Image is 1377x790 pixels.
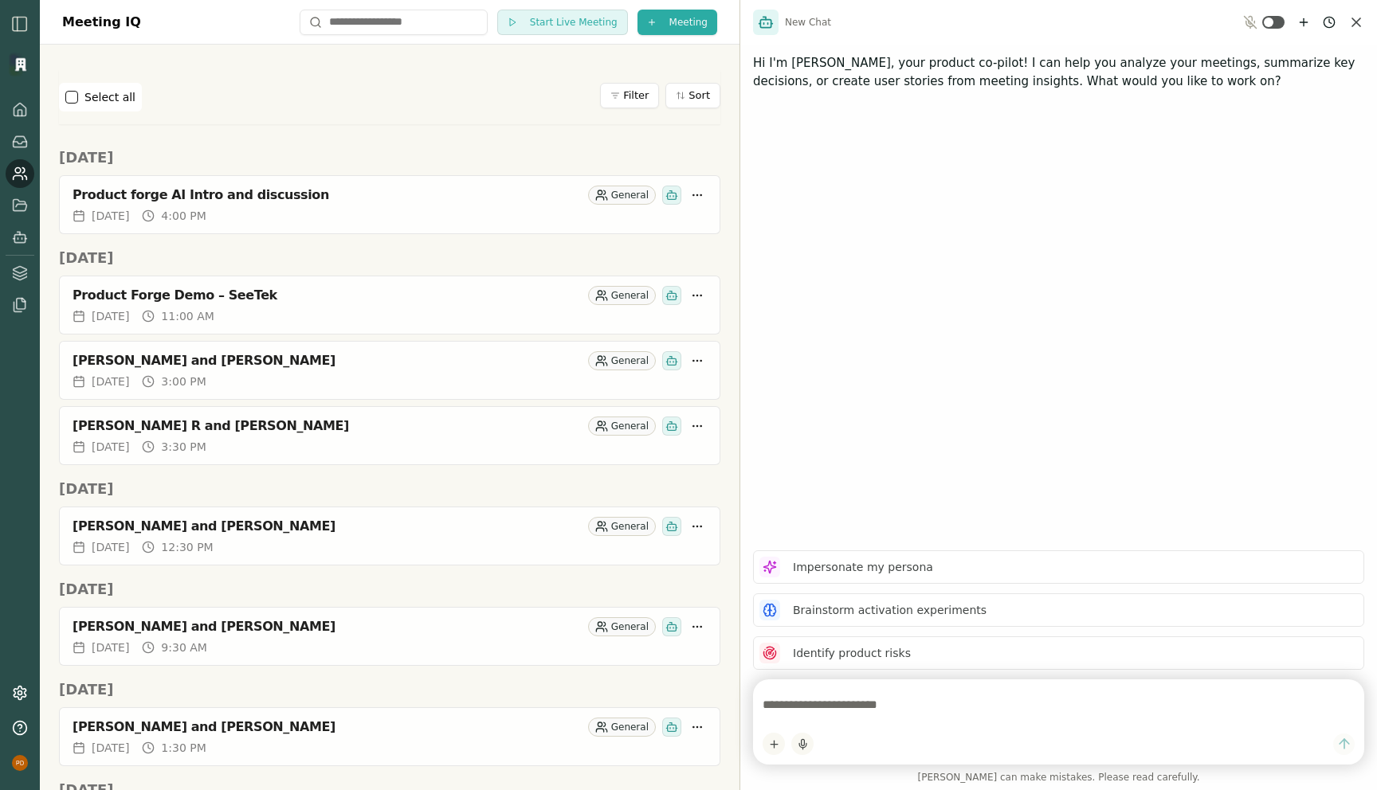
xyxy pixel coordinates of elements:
[753,636,1364,670] button: Identify product risks
[588,286,656,305] div: General
[688,417,707,436] button: More options
[688,186,707,205] button: More options
[92,539,129,555] span: [DATE]
[793,602,987,619] p: Brainstorm activation experiments
[73,619,582,635] div: [PERSON_NAME] and [PERSON_NAME]
[763,733,785,755] button: Add content to chat
[662,186,681,205] div: Smith has been invited
[688,286,707,305] button: More options
[59,147,720,169] h2: [DATE]
[1348,14,1364,30] button: Close chat
[753,54,1364,90] p: Hi I'm [PERSON_NAME], your product co-pilot! I can help you analyze your meetings, summarize key ...
[662,517,681,536] div: Smith has been invited
[1333,733,1355,755] button: Send message
[688,517,707,536] button: More options
[92,208,129,224] span: [DATE]
[588,417,656,436] div: General
[665,83,720,108] button: Sort
[530,16,618,29] span: Start Live Meeting
[92,373,129,389] span: [DATE]
[59,276,720,334] a: Product Forge Demo – SeeTekGeneral[DATE]11:00 AM
[92,308,129,324] span: [DATE]
[753,593,1364,627] button: Brainstorm activation experiments
[688,718,707,737] button: More options
[688,351,707,370] button: More options
[59,247,720,269] h2: [DATE]
[73,719,582,735] div: [PERSON_NAME] and [PERSON_NAME]
[1294,13,1313,32] button: New chat
[6,714,34,742] button: Help
[59,607,720,666] a: [PERSON_NAME] and [PERSON_NAME]General[DATE]9:30 AM
[161,539,213,555] span: 12:30 PM
[59,175,720,234] a: Product forge AI Intro and discussionGeneral[DATE]4:00 PM
[662,351,681,370] div: Smith has been invited
[662,417,681,436] div: Smith has been invited
[791,733,814,755] button: Start dictation
[662,286,681,305] div: Smith has been invited
[161,439,206,455] span: 3:30 PM
[161,740,206,756] span: 1:30 PM
[1262,16,1285,29] button: Toggle ambient mode
[662,617,681,636] div: Smith has been invited
[637,10,717,35] button: Meeting
[92,740,129,756] span: [DATE]
[669,16,708,29] span: Meeting
[59,578,720,600] h2: [DATE]
[62,13,141,32] h1: Meeting IQ
[59,341,720,400] a: [PERSON_NAME] and [PERSON_NAME]General[DATE]3:00 PM
[662,718,681,737] div: Smith has been invited
[73,187,582,203] div: Product forge AI Intro and discussion
[59,406,720,465] a: [PERSON_NAME] R and [PERSON_NAME]General[DATE]3:30 PM
[92,439,129,455] span: [DATE]
[73,353,582,369] div: [PERSON_NAME] and [PERSON_NAME]
[10,14,29,33] img: sidebar
[588,617,656,636] div: General
[793,645,911,662] p: Identify product risks
[600,83,659,108] button: Filter
[73,418,582,434] div: [PERSON_NAME] R and [PERSON_NAME]
[688,617,707,636] button: More options
[785,16,831,29] span: New Chat
[588,718,656,737] div: General
[9,53,33,76] img: Organization logo
[588,517,656,536] div: General
[753,550,1364,584] button: Impersonate my persona
[92,639,129,655] span: [DATE]
[497,10,628,35] button: Start Live Meeting
[12,755,28,771] img: profile
[59,679,720,701] h2: [DATE]
[161,208,206,224] span: 4:00 PM
[161,639,207,655] span: 9:30 AM
[59,478,720,500] h2: [DATE]
[1320,13,1339,32] button: Chat history
[59,707,720,766] a: [PERSON_NAME] and [PERSON_NAME]General[DATE]1:30 PM
[588,186,656,205] div: General
[84,89,135,105] label: Select all
[161,373,206,389] span: 3:00 PM
[73,287,582,303] div: Product Forge Demo – SeeTek
[73,518,582,534] div: [PERSON_NAME] and [PERSON_NAME]
[753,771,1364,784] span: [PERSON_NAME] can make mistakes. Please read carefully.
[161,308,214,324] span: 11:00 AM
[588,351,656,370] div: General
[59,506,720,565] a: [PERSON_NAME] and [PERSON_NAME]General[DATE]12:30 PM
[793,559,933,576] p: Impersonate my persona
